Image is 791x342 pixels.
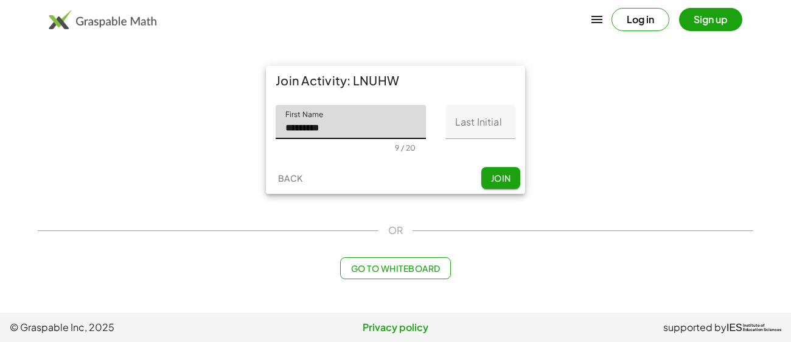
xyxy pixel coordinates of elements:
[340,257,450,279] button: Go to Whiteboard
[481,167,520,189] button: Join
[743,324,781,332] span: Institute of Education Sciences
[10,320,267,335] span: © Graspable Inc, 2025
[727,322,742,333] span: IES
[395,143,416,152] div: 9 / 20
[679,8,742,31] button: Sign up
[267,320,524,335] a: Privacy policy
[388,223,403,238] span: OR
[663,320,727,335] span: supported by
[277,173,302,183] span: Back
[612,8,669,31] button: Log in
[350,263,440,274] span: Go to Whiteboard
[271,167,310,189] button: Back
[266,66,525,95] div: Join Activity: LNUHW
[727,320,781,335] a: IESInstitute ofEducation Sciences
[490,173,510,183] span: Join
